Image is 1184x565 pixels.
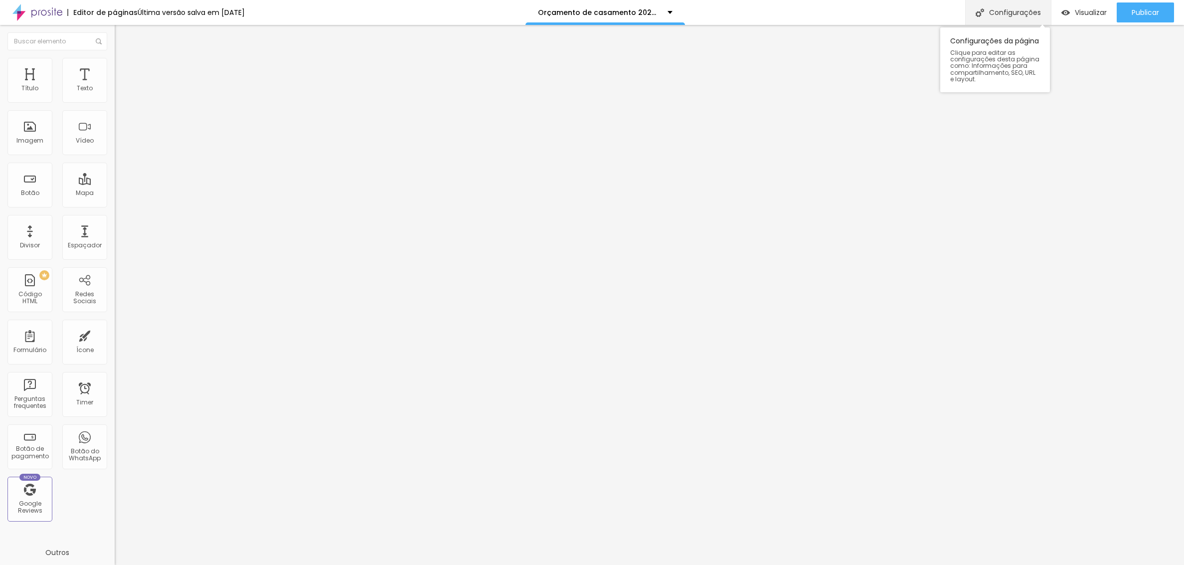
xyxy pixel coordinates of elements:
[976,8,984,17] img: Icone
[138,9,245,16] div: Última versão salva em [DATE]
[10,445,49,460] div: Botão de pagamento
[77,85,93,92] div: Texto
[65,291,104,305] div: Redes Sociais
[1061,8,1070,17] img: view-1.svg
[10,500,49,515] div: Google Reviews
[21,189,39,196] div: Botão
[67,9,138,16] div: Editor de páginas
[950,49,1040,82] span: Clique para editar as configurações desta página como: Informações para compartilhamento, SEO, UR...
[96,38,102,44] img: Icone
[7,32,107,50] input: Buscar elemento
[1051,2,1117,22] button: Visualizar
[68,242,102,249] div: Espaçador
[10,395,49,410] div: Perguntas frequentes
[19,474,41,481] div: Novo
[21,85,38,92] div: Título
[76,189,94,196] div: Mapa
[940,27,1050,92] div: Configurações da página
[115,25,1184,565] iframe: Editor
[1132,8,1159,16] span: Publicar
[76,347,94,354] div: Ícone
[1117,2,1174,22] button: Publicar
[76,399,93,406] div: Timer
[65,448,104,462] div: Botão do WhatsApp
[13,347,46,354] div: Formulário
[20,242,40,249] div: Divisor
[10,291,49,305] div: Código HTML
[16,137,43,144] div: Imagem
[538,9,660,16] p: Orçamento de casamento 2025 - 80 conv
[76,137,94,144] div: Vídeo
[1075,8,1107,16] span: Visualizar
